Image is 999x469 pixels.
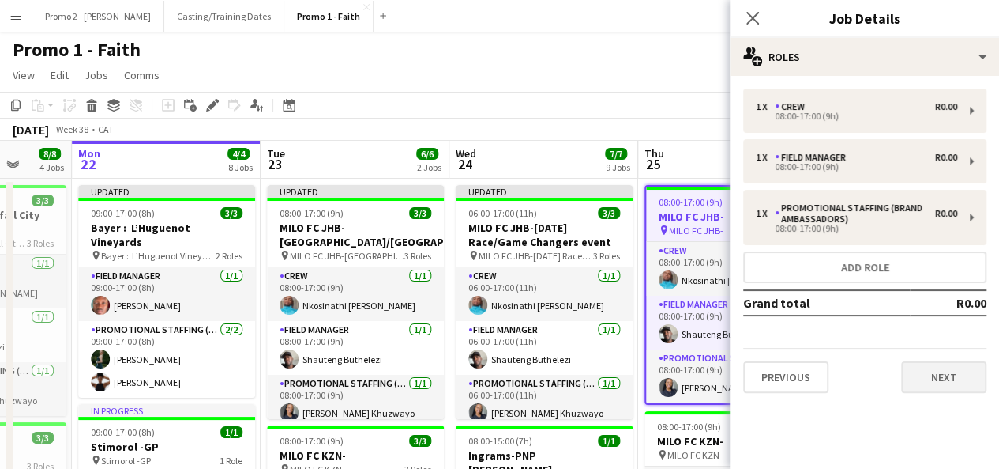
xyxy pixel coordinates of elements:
[78,185,255,198] div: Updated
[51,68,69,82] span: Edit
[468,435,532,447] span: 08:00-15:00 (7h)
[78,65,115,85] a: Jobs
[606,161,630,173] div: 9 Jobs
[52,123,92,135] span: Week 38
[644,434,821,448] h3: MILO FC KZN-
[743,290,910,316] td: Grand total
[290,250,404,262] span: MILO FC JHB-[GEOGRAPHIC_DATA]/[GEOGRAPHIC_DATA]
[13,38,141,62] h1: Promo 1 - Faith
[267,146,285,161] span: Tue
[479,250,593,262] span: MILO FC JHB-[DATE] Race/Game Changers event
[76,155,100,173] span: 22
[910,290,986,316] td: R0.00
[228,161,253,173] div: 8 Jobs
[468,207,537,219] span: 06:00-17:00 (11h)
[98,123,114,135] div: CAT
[756,152,775,163] div: 1 x
[456,185,633,419] app-job-card: Updated06:00-17:00 (11h)3/3MILO FC JHB-[DATE] Race/Game Changers event MILO FC JHB-[DATE] Race/Ga...
[453,155,476,173] span: 24
[267,221,444,249] h3: MILO FC JHB-[GEOGRAPHIC_DATA]/[GEOGRAPHIC_DATA]
[409,435,431,447] span: 3/3
[32,195,54,206] span: 3/3
[220,207,242,219] span: 3/3
[775,152,852,163] div: Field Manager
[730,38,999,76] div: Roles
[775,202,935,225] div: Promotional Staffing (Brand Ambassadors)
[267,321,444,375] app-card-role: Field Manager1/108:00-17:00 (9h)Shauteng Buthelezi
[646,210,820,224] h3: MILO FC JHB-
[91,426,155,438] span: 09:00-17:00 (8h)
[456,221,633,249] h3: MILO FC JHB-[DATE] Race/Game Changers event
[101,250,216,262] span: Bayer : L’Huguenot Vineyards
[27,237,54,249] span: 3 Roles
[78,440,255,454] h3: Stimorol -GP
[756,112,957,120] div: 08:00-17:00 (9h)
[456,321,633,375] app-card-role: Field Manager1/106:00-17:00 (11h)Shauteng Buthelezi
[775,101,811,112] div: Crew
[39,148,61,160] span: 8/8
[756,101,775,112] div: 1 x
[727,119,803,140] button: Fix 2 errors
[6,65,41,85] a: View
[118,65,166,85] a: Comms
[265,155,285,173] span: 23
[13,122,49,138] div: [DATE]
[267,267,444,321] app-card-role: Crew1/108:00-17:00 (9h)Nkosinathi [PERSON_NAME]
[284,1,374,32] button: Promo 1 - Faith
[78,146,100,161] span: Mon
[220,455,242,467] span: 1 Role
[456,185,633,198] div: Updated
[13,68,35,82] span: View
[456,375,633,429] app-card-role: Promotional Staffing (Brand Ambassadors)1/106:00-17:00 (11h)[PERSON_NAME] Khuzwayo
[280,435,344,447] span: 08:00-17:00 (9h)
[32,1,164,32] button: Promo 2 - [PERSON_NAME]
[605,148,627,160] span: 7/7
[743,361,828,393] button: Previous
[280,207,344,219] span: 08:00-17:00 (9h)
[667,449,723,461] span: MILO FC KZN-
[669,225,723,236] span: MILO FC JHB-
[85,68,108,82] span: Jobs
[124,68,160,82] span: Comms
[267,185,444,198] div: Updated
[598,435,620,447] span: 1/1
[78,221,255,249] h3: Bayer : L’Huguenot Vineyards
[220,426,242,438] span: 1/1
[642,155,664,173] span: 25
[646,242,820,296] app-card-role: Crew1/108:00-17:00 (9h)Nkosinathi [PERSON_NAME]
[78,185,255,398] div: Updated09:00-17:00 (8h)3/3Bayer : L’Huguenot Vineyards Bayer : L’Huguenot Vineyards2 RolesField M...
[644,185,821,405] app-job-card: 08:00-17:00 (9h)3/3MILO FC JHB- MILO FC JHB-3 RolesCrew1/108:00-17:00 (9h)Nkosinathi [PERSON_NAME...
[78,404,255,417] div: In progress
[756,225,957,233] div: 08:00-17:00 (9h)
[32,432,54,444] span: 3/3
[659,196,723,208] span: 08:00-17:00 (9h)
[935,208,957,219] div: R0.00
[935,152,957,163] div: R0.00
[593,250,620,262] span: 3 Roles
[78,267,255,321] app-card-role: Field Manager1/109:00-17:00 (8h)[PERSON_NAME]
[164,1,284,32] button: Casting/Training Dates
[756,208,775,219] div: 1 x
[730,8,999,28] h3: Job Details
[216,250,242,262] span: 2 Roles
[78,321,255,398] app-card-role: Promotional Staffing (Brand Ambassadors)2/209:00-17:00 (8h)[PERSON_NAME][PERSON_NAME]
[646,350,820,403] app-card-role: Promotional Staffing (Brand Ambassadors)1/108:00-17:00 (9h)[PERSON_NAME] Khuzwayo
[417,161,441,173] div: 2 Jobs
[227,148,250,160] span: 4/4
[39,161,64,173] div: 4 Jobs
[409,207,431,219] span: 3/3
[456,146,476,161] span: Wed
[756,163,957,171] div: 08:00-17:00 (9h)
[267,185,444,419] div: Updated08:00-17:00 (9h)3/3MILO FC JHB-[GEOGRAPHIC_DATA]/[GEOGRAPHIC_DATA] MILO FC JHB-[GEOGRAPHIC...
[101,455,151,467] span: Stimorol -GP
[267,375,444,429] app-card-role: Promotional Staffing (Brand Ambassadors)1/108:00-17:00 (9h)[PERSON_NAME] Khuzwayo
[416,148,438,160] span: 6/6
[598,207,620,219] span: 3/3
[901,361,986,393] button: Next
[657,421,721,433] span: 08:00-17:00 (9h)
[743,252,986,283] button: Add role
[644,146,664,161] span: Thu
[935,101,957,112] div: R0.00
